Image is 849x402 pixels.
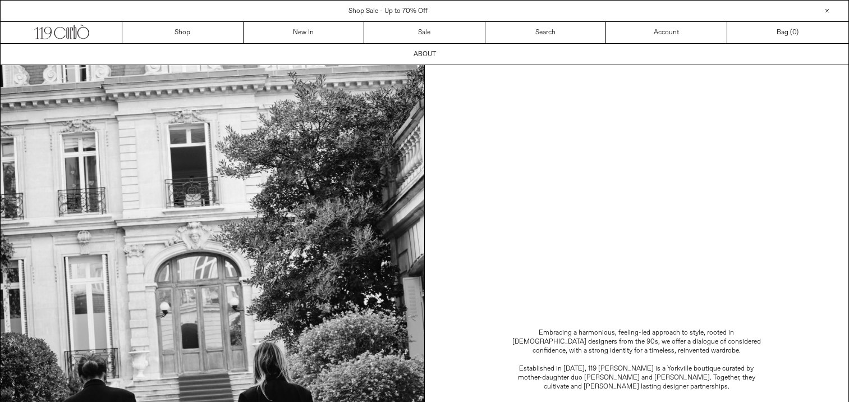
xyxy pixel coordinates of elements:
a: Shop Sale - Up to 70% Off [348,7,428,16]
a: Search [485,22,607,43]
p: Embracing a harmonious, feeling-led approach to style, rooted in [DEMOGRAPHIC_DATA] designers fro... [507,328,765,355]
a: Bag () [727,22,848,43]
a: Account [606,22,727,43]
span: ) [792,28,798,38]
a: Sale [364,22,485,43]
p: ABOUT [414,48,436,61]
p: Established in [DATE], 119 [PERSON_NAME] is a Yorkville boutique curated by mother-daughter duo [... [507,364,765,391]
a: New In [244,22,365,43]
span: 0 [792,28,796,37]
a: Shop [122,22,244,43]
